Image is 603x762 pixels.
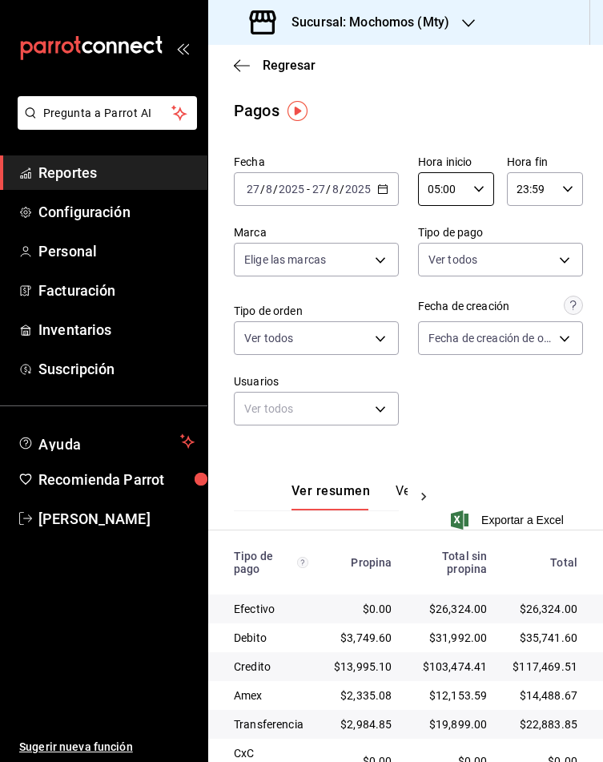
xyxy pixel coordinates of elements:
[38,319,195,341] span: Inventarios
[340,183,344,196] span: /
[418,227,583,238] label: Tipo de pago
[287,101,308,121] img: Tooltip marker
[234,305,399,316] label: Tipo de orden
[278,183,305,196] input: ----
[332,183,340,196] input: --
[260,183,265,196] span: /
[513,687,577,704] div: $14,488.67
[417,601,487,617] div: $26,324.00
[417,630,487,646] div: $31,992.00
[265,183,273,196] input: --
[417,687,487,704] div: $12,153.59
[234,227,399,238] label: Marca
[246,183,260,196] input: --
[38,508,195,530] span: [PERSON_NAME]
[273,183,278,196] span: /
[334,687,392,704] div: $2,335.08
[513,716,577,732] div: $22,883.85
[18,96,197,130] button: Pregunta a Parrot AI
[334,601,392,617] div: $0.00
[344,183,372,196] input: ----
[513,659,577,675] div: $117,469.51
[234,99,279,123] div: Pagos
[513,556,577,569] div: Total
[11,116,197,133] a: Pregunta a Parrot AI
[513,630,577,646] div: $35,741.60
[38,432,174,451] span: Ayuda
[428,330,553,346] span: Fecha de creación de orden
[334,556,392,569] div: Propina
[19,739,195,756] span: Sugerir nueva función
[234,630,308,646] div: Debito
[513,601,577,617] div: $26,324.00
[279,13,449,32] h3: Sucursal: Mochomos (Mty)
[244,252,326,268] span: Elige las marcas
[307,183,310,196] span: -
[234,601,308,617] div: Efectivo
[234,687,308,704] div: Amex
[43,105,172,122] span: Pregunta a Parrot AI
[234,659,308,675] div: Credito
[326,183,331,196] span: /
[417,550,487,575] div: Total sin propina
[334,716,392,732] div: $2,984.85
[38,280,195,301] span: Facturación
[417,659,487,675] div: $103,474.41
[454,510,564,530] button: Exportar a Excel
[297,557,308,568] svg: Los pagos realizados con Pay y otras terminales son montos brutos.
[417,716,487,732] div: $19,899.00
[334,630,392,646] div: $3,749.60
[428,252,477,268] span: Ver todos
[176,42,189,54] button: open_drawer_menu
[234,392,399,425] div: Ver todos
[234,376,399,387] label: Usuarios
[507,156,583,167] label: Hora fin
[38,469,195,490] span: Recomienda Parrot
[291,483,370,510] button: Ver resumen
[396,483,456,510] button: Ver pagos
[234,58,316,73] button: Regresar
[334,659,392,675] div: $13,995.10
[38,240,195,262] span: Personal
[418,156,494,167] label: Hora inicio
[38,162,195,183] span: Reportes
[418,298,509,315] div: Fecha de creación
[263,58,316,73] span: Regresar
[234,716,308,732] div: Transferencia
[312,183,326,196] input: --
[244,330,293,346] span: Ver todos
[291,483,408,510] div: navigation tabs
[234,156,399,167] label: Fecha
[38,201,195,223] span: Configuración
[234,550,308,575] div: Tipo de pago
[38,358,195,380] span: Suscripción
